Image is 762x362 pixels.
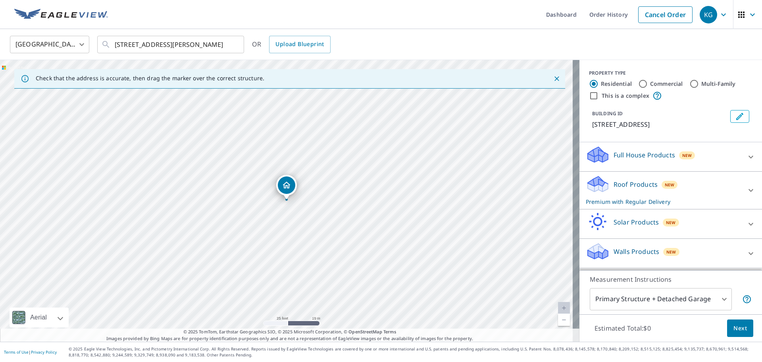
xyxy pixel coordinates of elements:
[348,329,382,335] a: OpenStreetMap
[275,39,324,49] span: Upload Blueprint
[552,74,562,84] button: Close
[36,75,264,82] p: Check that the address is accurate, then drag the marker over the correct structure.
[276,175,297,199] div: Dropped pin, building 1, Residential property, 194 Savannah Dr Weatherford, TX 76087
[31,349,57,355] a: Privacy Policy
[586,145,756,168] div: Full House ProductsNew
[665,182,675,188] span: New
[727,319,753,337] button: Next
[602,92,649,100] label: This is a complex
[592,110,623,117] p: BUILDING ID
[558,314,570,326] a: Current Level 20, Zoom Out
[183,329,396,335] span: © 2025 TomTom, Earthstar Geographics SIO, © 2025 Microsoft Corporation, ©
[4,349,29,355] a: Terms of Use
[590,275,752,284] p: Measurement Instructions
[28,308,49,327] div: Aerial
[614,180,658,189] p: Roof Products
[614,247,659,256] p: Walls Products
[10,33,89,56] div: [GEOGRAPHIC_DATA]
[14,9,108,21] img: EV Logo
[10,308,69,327] div: Aerial
[586,175,756,206] div: Roof ProductsNewPremium with Regular Delivery
[666,249,676,255] span: New
[589,70,752,77] div: PROPERTY TYPE
[4,350,57,354] p: |
[701,80,736,88] label: Multi-Family
[115,33,228,56] input: Search by address or latitude-longitude
[269,36,330,53] a: Upload Blueprint
[383,329,396,335] a: Terms
[586,213,756,235] div: Solar ProductsNew
[592,120,727,129] p: [STREET_ADDRESS]
[742,294,752,304] span: Your report will include the primary structure and a detached garage if one exists.
[682,152,692,159] span: New
[638,6,693,23] a: Cancel Order
[733,323,747,333] span: Next
[558,302,570,314] a: Current Level 20, Zoom In Disabled
[614,217,659,227] p: Solar Products
[252,36,331,53] div: OR
[601,80,632,88] label: Residential
[700,6,717,23] div: KG
[586,242,756,265] div: Walls ProductsNew
[588,319,657,337] p: Estimated Total: $0
[614,150,675,160] p: Full House Products
[650,80,683,88] label: Commercial
[590,288,732,310] div: Primary Structure + Detached Garage
[730,110,749,123] button: Edit building 1
[69,346,758,358] p: © 2025 Eagle View Technologies, Inc. and Pictometry International Corp. All Rights Reserved. Repo...
[666,219,676,226] span: New
[586,197,741,206] p: Premium with Regular Delivery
